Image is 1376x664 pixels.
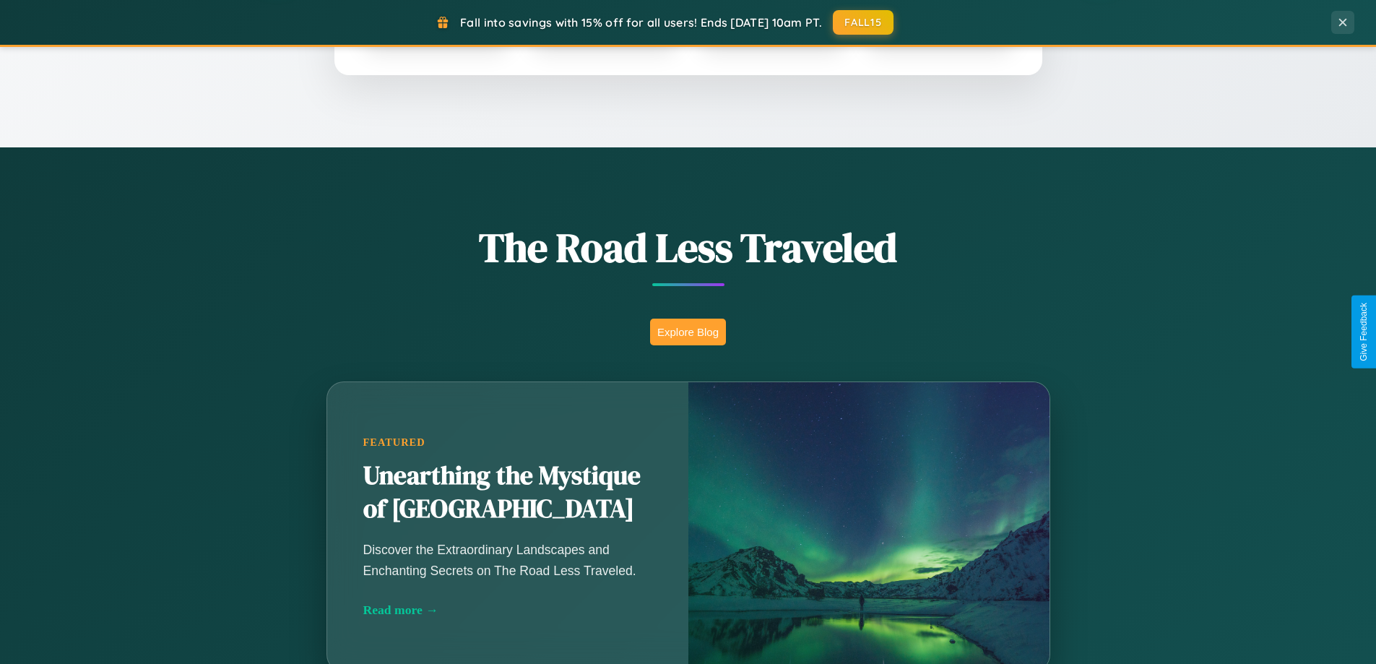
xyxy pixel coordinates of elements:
p: Discover the Extraordinary Landscapes and Enchanting Secrets on The Road Less Traveled. [363,540,652,580]
h2: Unearthing the Mystique of [GEOGRAPHIC_DATA] [363,460,652,526]
button: Explore Blog [650,319,726,345]
div: Give Feedback [1359,303,1369,361]
span: Fall into savings with 15% off for all users! Ends [DATE] 10am PT. [460,15,822,30]
button: FALL15 [833,10,893,35]
div: Read more → [363,603,652,618]
div: Featured [363,436,652,449]
h1: The Road Less Traveled [255,220,1122,275]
